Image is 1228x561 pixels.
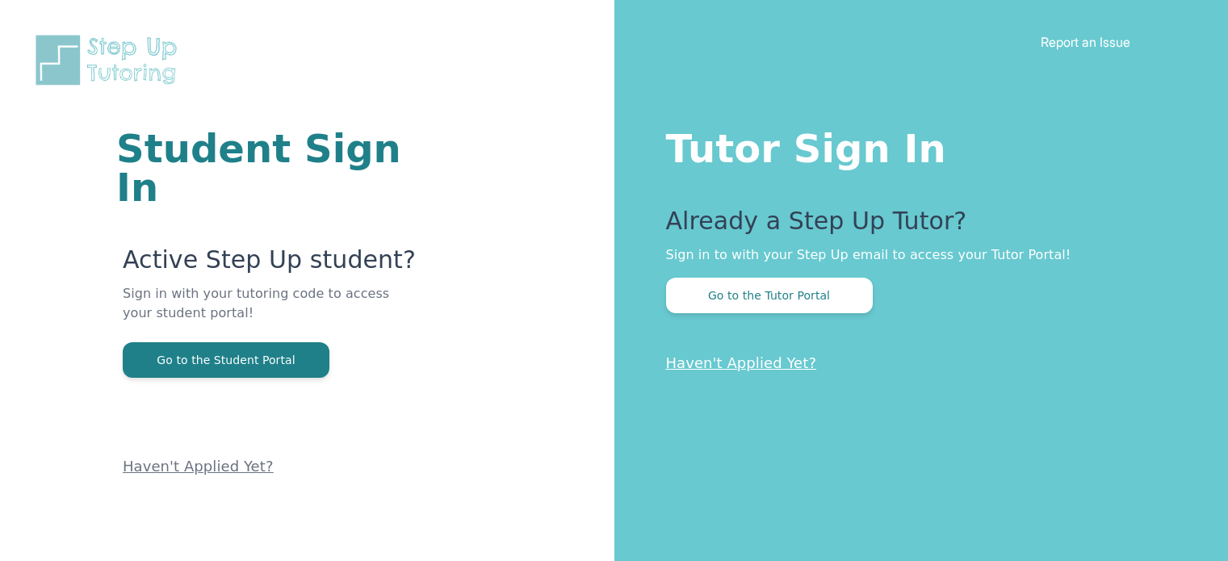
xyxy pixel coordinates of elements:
a: Go to the Student Portal [123,352,329,367]
p: Already a Step Up Tutor? [666,207,1164,245]
h1: Tutor Sign In [666,123,1164,168]
a: Haven't Applied Yet? [666,354,817,371]
p: Sign in to with your Step Up email to access your Tutor Portal! [666,245,1164,265]
a: Report an Issue [1041,34,1130,50]
p: Active Step Up student? [123,245,421,284]
img: Step Up Tutoring horizontal logo [32,32,187,88]
a: Go to the Tutor Portal [666,287,873,303]
p: Sign in with your tutoring code to access your student portal! [123,284,421,342]
button: Go to the Student Portal [123,342,329,378]
a: Haven't Applied Yet? [123,458,274,475]
button: Go to the Tutor Portal [666,278,873,313]
h1: Student Sign In [116,129,421,207]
